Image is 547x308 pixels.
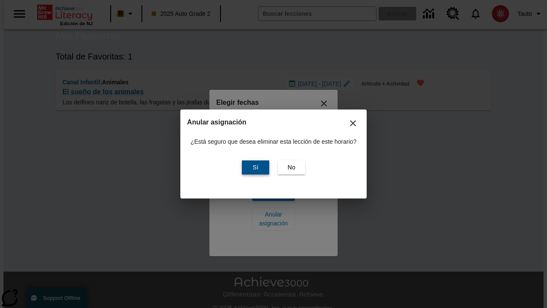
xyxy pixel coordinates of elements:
button: Cerrar [343,113,363,133]
span: No [288,163,295,172]
button: Sí [242,160,269,175]
span: Sí [253,163,258,172]
p: ¿Está seguro que desea eliminar esta lección de este horario? [191,137,356,146]
h2: Anular asignación [187,116,360,128]
button: No [278,160,305,175]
